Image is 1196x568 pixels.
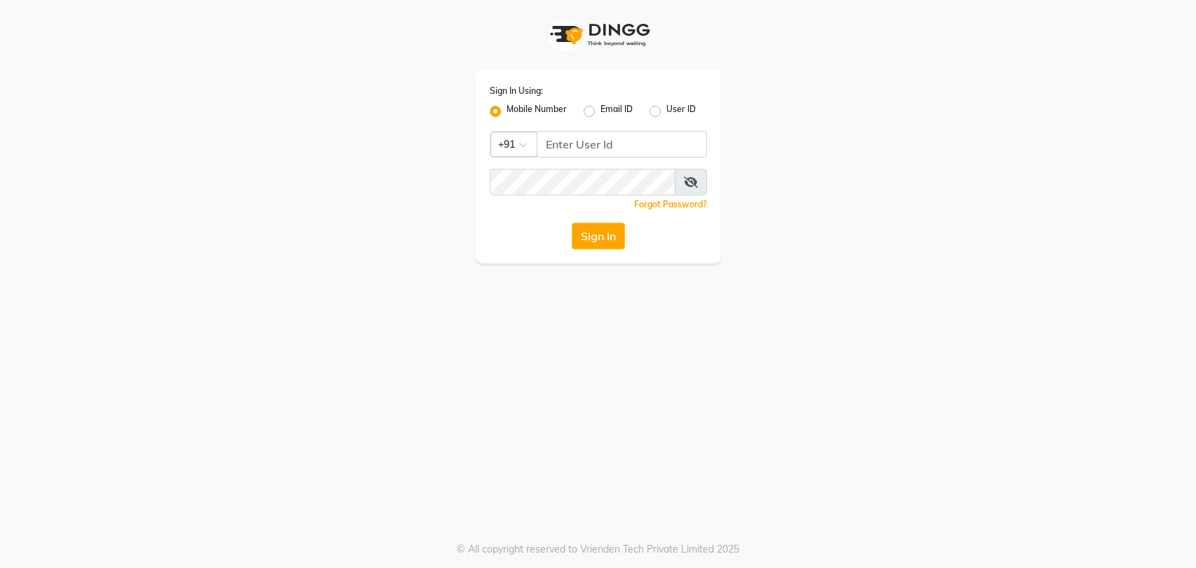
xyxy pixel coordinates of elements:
[507,103,567,120] label: Mobile Number
[490,85,543,97] label: Sign In Using:
[490,169,675,195] input: Username
[634,199,707,209] a: Forgot Password?
[572,223,625,249] button: Sign In
[666,103,696,120] label: User ID
[600,103,633,120] label: Email ID
[537,131,707,158] input: Username
[542,14,654,55] img: logo1.svg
